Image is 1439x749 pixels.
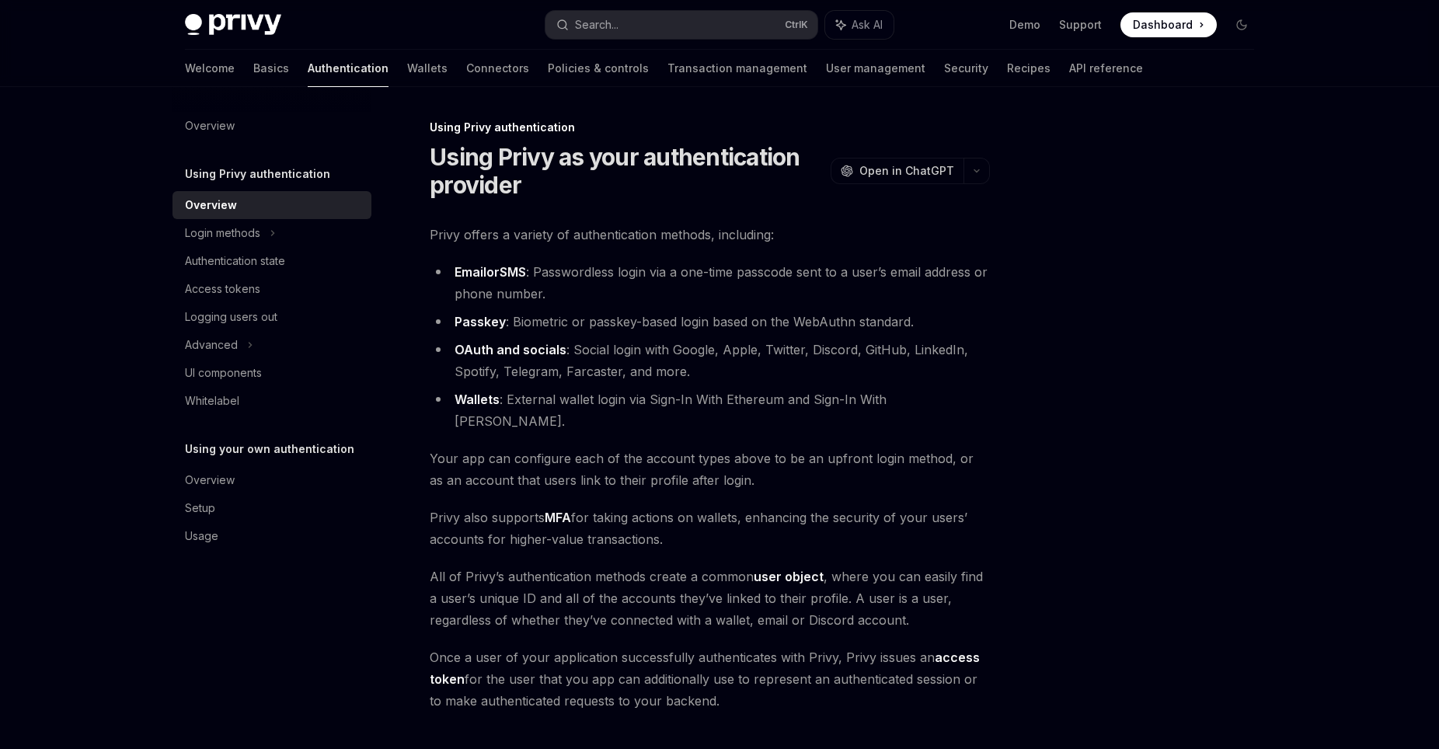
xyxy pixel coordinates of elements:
[253,50,289,87] a: Basics
[1007,50,1051,87] a: Recipes
[172,494,371,522] a: Setup
[1120,12,1217,37] a: Dashboard
[430,646,990,712] span: Once a user of your application successfully authenticates with Privy, Privy issues an for the us...
[785,19,808,31] span: Ctrl K
[545,11,817,39] button: Search...CtrlK
[667,50,807,87] a: Transaction management
[1229,12,1254,37] button: Toggle dark mode
[185,14,281,36] img: dark logo
[1009,17,1040,33] a: Demo
[185,308,277,326] div: Logging users out
[1059,17,1102,33] a: Support
[826,50,925,87] a: User management
[754,569,824,585] a: user object
[185,165,330,183] h5: Using Privy authentication
[172,387,371,415] a: Whitelabel
[430,120,990,135] div: Using Privy authentication
[1069,50,1143,87] a: API reference
[185,196,237,214] div: Overview
[308,50,388,87] a: Authentication
[430,311,990,333] li: : Biometric or passkey-based login based on the WebAuthn standard.
[825,11,894,39] button: Ask AI
[455,264,486,280] a: Email
[172,359,371,387] a: UI components
[430,507,990,550] span: Privy also supports for taking actions on wallets, enhancing the security of your users’ accounts...
[500,264,526,280] a: SMS
[455,264,526,280] strong: or
[831,158,963,184] button: Open in ChatGPT
[172,275,371,303] a: Access tokens
[545,510,571,526] a: MFA
[172,466,371,494] a: Overview
[430,261,990,305] li: : Passwordless login via a one-time passcode sent to a user’s email address or phone number.
[185,364,262,382] div: UI components
[185,392,239,410] div: Whitelabel
[575,16,618,34] div: Search...
[1133,17,1193,33] span: Dashboard
[185,336,238,354] div: Advanced
[185,224,260,242] div: Login methods
[185,527,218,545] div: Usage
[185,50,235,87] a: Welcome
[466,50,529,87] a: Connectors
[455,392,500,408] a: Wallets
[172,303,371,331] a: Logging users out
[185,117,235,135] div: Overview
[185,440,354,458] h5: Using your own authentication
[172,112,371,140] a: Overview
[852,17,883,33] span: Ask AI
[430,143,824,199] h1: Using Privy as your authentication provider
[172,191,371,219] a: Overview
[172,247,371,275] a: Authentication state
[859,163,954,179] span: Open in ChatGPT
[430,224,990,246] span: Privy offers a variety of authentication methods, including:
[455,314,506,330] a: Passkey
[430,388,990,432] li: : External wallet login via Sign-In With Ethereum and Sign-In With [PERSON_NAME].
[185,471,235,489] div: Overview
[407,50,448,87] a: Wallets
[185,280,260,298] div: Access tokens
[430,339,990,382] li: : Social login with Google, Apple, Twitter, Discord, GitHub, LinkedIn, Spotify, Telegram, Farcast...
[185,499,215,517] div: Setup
[172,522,371,550] a: Usage
[455,342,566,358] a: OAuth and socials
[548,50,649,87] a: Policies & controls
[944,50,988,87] a: Security
[185,252,285,270] div: Authentication state
[430,448,990,491] span: Your app can configure each of the account types above to be an upfront login method, or as an ac...
[430,566,990,631] span: All of Privy’s authentication methods create a common , where you can easily find a user’s unique...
